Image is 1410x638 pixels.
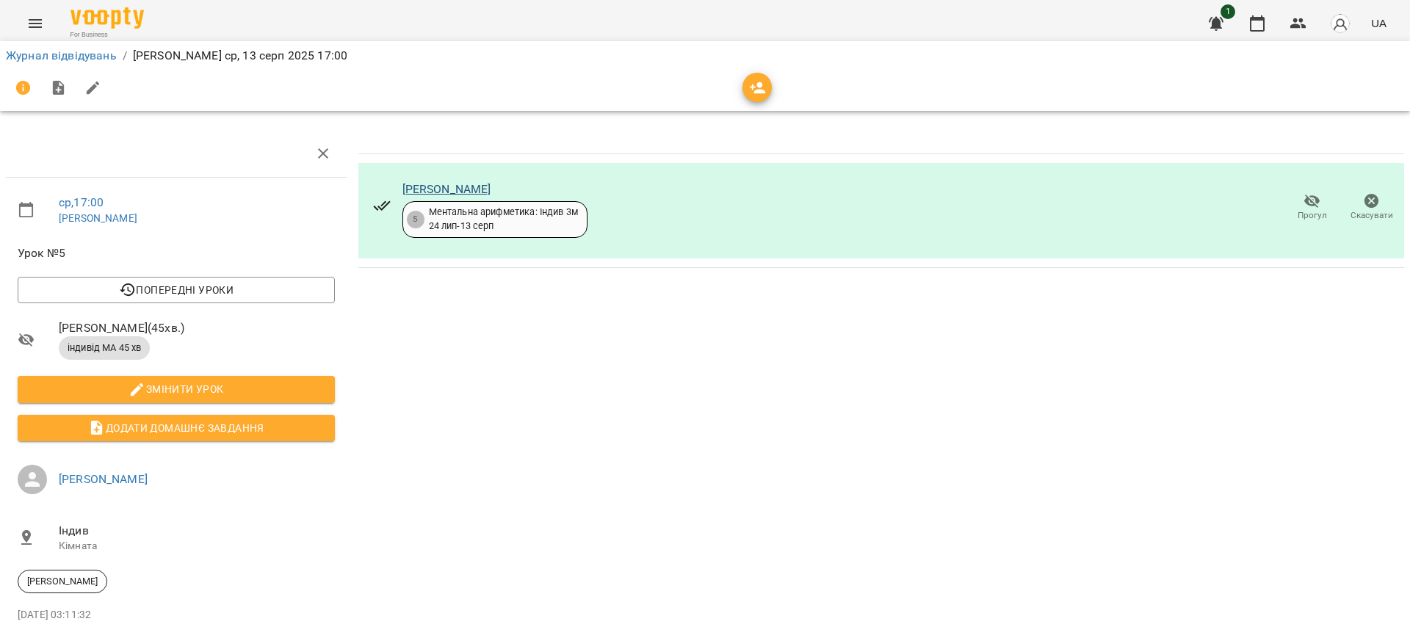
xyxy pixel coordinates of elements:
[1221,4,1235,19] span: 1
[59,341,150,355] span: індивід МА 45 хв
[6,47,1404,65] nav: breadcrumb
[18,244,335,262] span: Урок №5
[18,575,106,588] span: [PERSON_NAME]
[59,212,137,224] a: [PERSON_NAME]
[18,415,335,441] button: Додати домашнє завдання
[59,472,148,486] a: [PERSON_NAME]
[70,30,144,40] span: For Business
[18,277,335,303] button: Попередні уроки
[407,211,424,228] div: 5
[18,6,53,41] button: Menu
[59,522,335,540] span: Індив
[1330,13,1351,34] img: avatar_s.png
[6,48,117,62] a: Журнал відвідувань
[70,7,144,29] img: Voopty Logo
[29,380,323,398] span: Змінити урок
[59,539,335,554] p: Кімната
[402,182,491,196] a: [PERSON_NAME]
[59,319,335,337] span: [PERSON_NAME] ( 45 хв. )
[18,376,335,402] button: Змінити урок
[1342,187,1401,228] button: Скасувати
[59,195,104,209] a: ср , 17:00
[29,281,323,299] span: Попередні уроки
[29,419,323,437] span: Додати домашнє завдання
[123,47,127,65] li: /
[1365,10,1392,37] button: UA
[18,570,107,593] div: [PERSON_NAME]
[1298,209,1327,222] span: Прогул
[1351,209,1393,222] span: Скасувати
[1282,187,1342,228] button: Прогул
[429,206,578,233] div: Ментальна арифметика: Індив 3м 24 лип - 13 серп
[133,47,347,65] p: [PERSON_NAME] ср, 13 серп 2025 17:00
[18,608,335,623] p: [DATE] 03:11:32
[1371,15,1386,31] span: UA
